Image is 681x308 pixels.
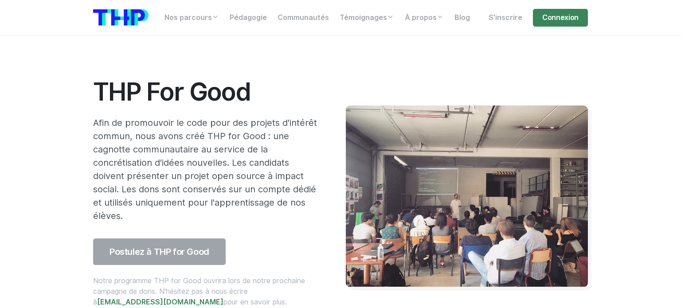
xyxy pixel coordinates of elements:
p: Afin de promouvoir le code pour des projets d'intérêt commun, nous avons créé THP for Good : une ... [93,116,319,222]
a: S'inscrire [483,9,528,27]
a: Blog [449,9,475,27]
a: Connexion [533,9,588,27]
p: Notre programme THP for Good ouvrira lors de notre prochaine campagne de dons. N'hésitez pas à no... [93,276,319,308]
a: Pédagogie [224,9,272,27]
h1: THP For Good [93,78,319,105]
a: [EMAIL_ADDRESS][DOMAIN_NAME] [97,298,223,306]
a: À propos [399,9,449,27]
img: volontaires THP for Good travaillant sur des projets solidaires [346,105,588,287]
a: Témoignages [334,9,399,27]
a: Nos parcours [159,9,224,27]
img: logo [93,9,149,26]
a: Communautés [272,9,334,27]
